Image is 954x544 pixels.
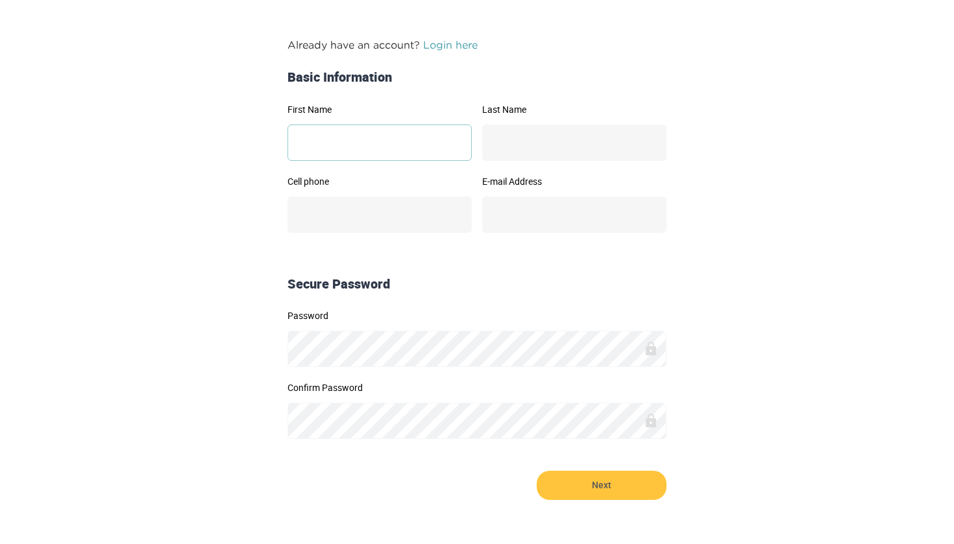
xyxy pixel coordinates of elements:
[482,177,667,186] label: E-mail Address
[482,105,667,114] label: Last Name
[287,383,667,392] label: Confirm Password
[287,177,472,186] label: Cell phone
[282,68,672,87] div: Basic Information
[287,105,472,114] label: First Name
[282,275,672,294] div: Secure Password
[287,311,667,320] label: Password
[423,39,478,51] a: Login here
[287,37,667,53] p: Already have an account?
[537,471,667,500] button: Next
